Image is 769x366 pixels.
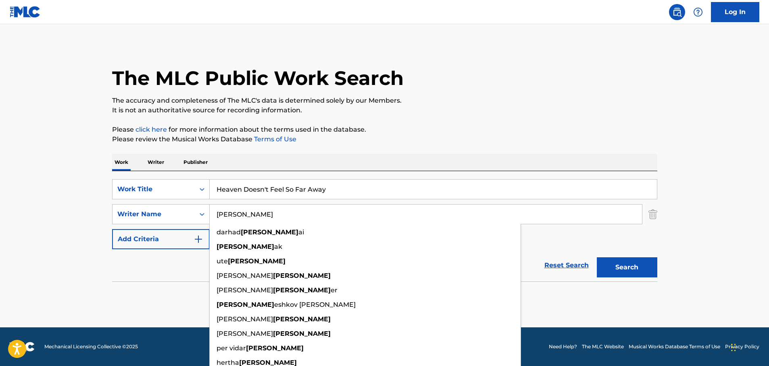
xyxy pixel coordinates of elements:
[241,228,298,236] strong: [PERSON_NAME]
[112,179,657,281] form: Search Form
[648,204,657,224] img: Delete Criterion
[672,7,682,17] img: search
[273,330,331,337] strong: [PERSON_NAME]
[112,125,657,134] p: Please for more information about the terms used in the database.
[274,243,282,250] span: ak
[217,344,246,352] span: per vidar
[729,327,769,366] iframe: Chat Widget
[217,228,241,236] span: darhad
[693,7,703,17] img: help
[112,154,131,171] p: Work
[217,286,273,294] span: [PERSON_NAME]
[274,301,356,308] span: eshkov [PERSON_NAME]
[298,228,304,236] span: ai
[582,343,624,350] a: The MLC Website
[690,4,706,20] div: Help
[217,301,274,308] strong: [PERSON_NAME]
[273,272,331,279] strong: [PERSON_NAME]
[117,184,190,194] div: Work Title
[44,343,138,350] span: Mechanical Licensing Collective © 2025
[112,66,404,90] h1: The MLC Public Work Search
[181,154,210,171] p: Publisher
[112,134,657,144] p: Please review the Musical Works Database
[217,272,273,279] span: [PERSON_NAME]
[112,229,210,249] button: Add Criteria
[597,257,657,277] button: Search
[135,126,167,133] a: click here
[246,344,304,352] strong: [PERSON_NAME]
[549,343,577,350] a: Need Help?
[217,315,273,323] span: [PERSON_NAME]
[145,154,167,171] p: Writer
[273,315,331,323] strong: [PERSON_NAME]
[194,234,203,244] img: 9d2ae6d4665cec9f34b9.svg
[273,286,331,294] strong: [PERSON_NAME]
[217,257,228,265] span: ute
[252,135,296,143] a: Terms of Use
[711,2,759,22] a: Log In
[217,243,274,250] strong: [PERSON_NAME]
[10,342,35,352] img: logo
[217,330,273,337] span: [PERSON_NAME]
[331,286,338,294] span: er
[669,4,685,20] a: Public Search
[629,343,720,350] a: Musical Works Database Terms of Use
[117,209,190,219] div: Writer Name
[540,256,593,274] a: Reset Search
[10,6,41,18] img: MLC Logo
[112,105,657,115] p: It is not an authoritative source for recording information.
[725,343,759,350] a: Privacy Policy
[731,335,736,360] div: Drag
[228,257,286,265] strong: [PERSON_NAME]
[112,96,657,105] p: The accuracy and completeness of The MLC's data is determined solely by our Members.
